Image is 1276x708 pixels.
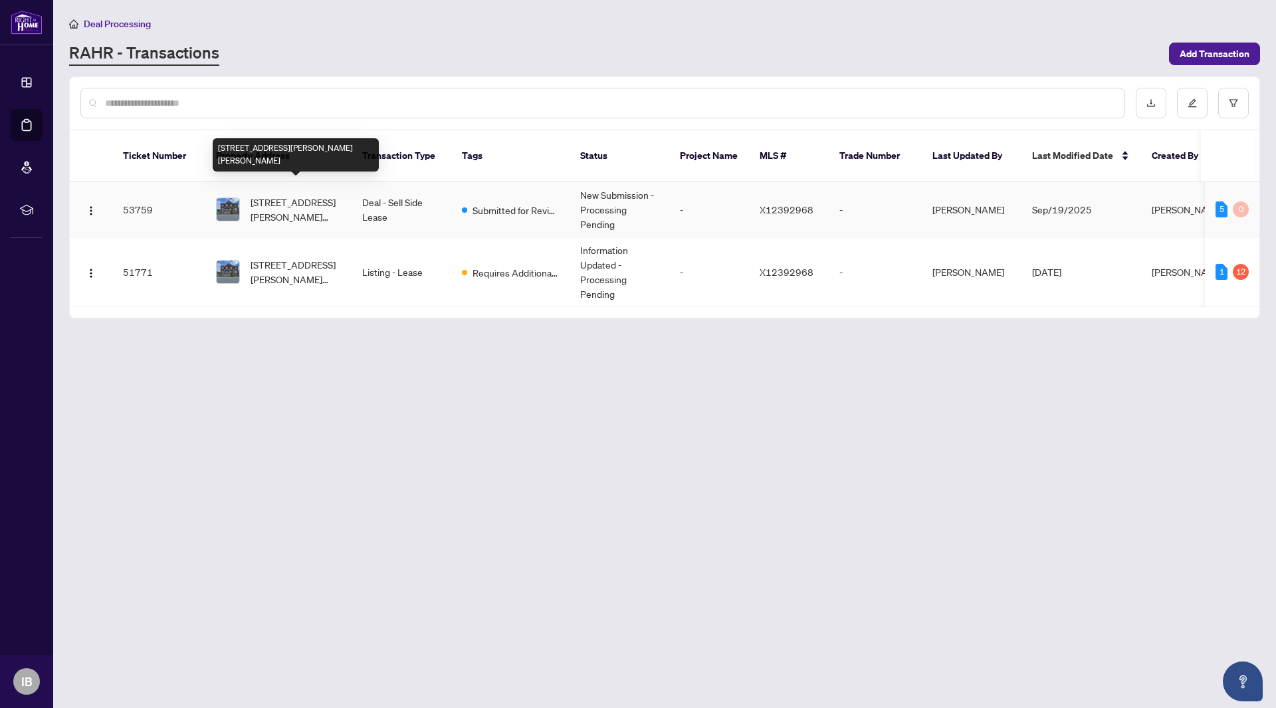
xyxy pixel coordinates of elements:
[205,130,352,182] th: Property Address
[217,198,239,221] img: thumbnail-img
[829,237,922,307] td: -
[1180,43,1249,64] span: Add Transaction
[251,195,341,224] span: [STREET_ADDRESS][PERSON_NAME][PERSON_NAME]
[1177,88,1208,118] button: edit
[112,130,205,182] th: Ticket Number
[1141,130,1221,182] th: Created By
[1188,98,1197,108] span: edit
[922,130,1021,182] th: Last Updated By
[1216,201,1227,217] div: 5
[1021,130,1141,182] th: Last Modified Date
[1032,148,1113,163] span: Last Modified Date
[1152,203,1223,215] span: [PERSON_NAME]
[21,672,33,691] span: IB
[760,266,813,278] span: X12392968
[86,205,96,216] img: Logo
[251,257,341,287] span: [STREET_ADDRESS][PERSON_NAME][PERSON_NAME]
[570,130,669,182] th: Status
[570,182,669,237] td: New Submission - Processing Pending
[473,265,559,280] span: Requires Additional Docs
[1152,266,1223,278] span: [PERSON_NAME]
[69,42,219,66] a: RAHR - Transactions
[1146,98,1156,108] span: download
[749,130,829,182] th: MLS #
[1169,43,1260,65] button: Add Transaction
[352,130,451,182] th: Transaction Type
[570,237,669,307] td: Information Updated - Processing Pending
[1223,661,1263,701] button: Open asap
[669,237,749,307] td: -
[352,237,451,307] td: Listing - Lease
[922,237,1021,307] td: [PERSON_NAME]
[11,10,43,35] img: logo
[86,268,96,279] img: Logo
[829,130,922,182] th: Trade Number
[80,199,102,220] button: Logo
[1032,266,1061,278] span: [DATE]
[1218,88,1249,118] button: filter
[213,138,379,172] div: [STREET_ADDRESS][PERSON_NAME][PERSON_NAME]
[80,261,102,283] button: Logo
[1229,98,1238,108] span: filter
[112,182,205,237] td: 53759
[669,182,749,237] td: -
[829,182,922,237] td: -
[760,203,813,215] span: X12392968
[1032,203,1092,215] span: Sep/19/2025
[217,261,239,283] img: thumbnail-img
[69,19,78,29] span: home
[1233,201,1249,217] div: 0
[451,130,570,182] th: Tags
[1233,264,1249,280] div: 12
[473,203,559,217] span: Submitted for Review
[922,182,1021,237] td: [PERSON_NAME]
[352,182,451,237] td: Deal - Sell Side Lease
[112,237,205,307] td: 51771
[1136,88,1166,118] button: download
[84,18,151,30] span: Deal Processing
[1216,264,1227,280] div: 1
[669,130,749,182] th: Project Name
